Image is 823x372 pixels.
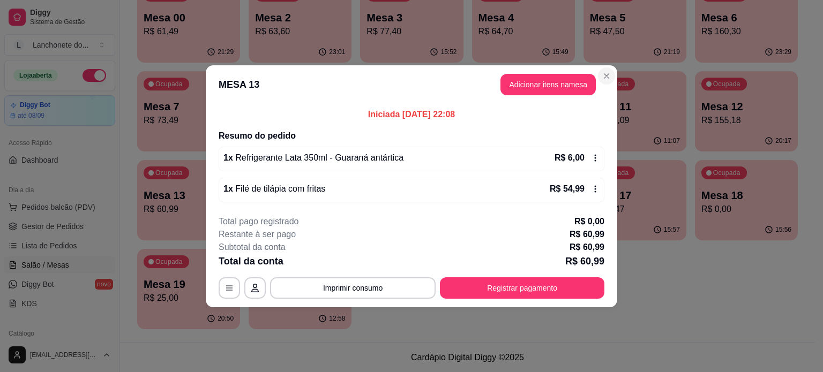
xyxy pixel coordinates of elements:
[219,228,296,241] p: Restante à ser pago
[598,67,615,85] button: Close
[233,184,326,193] span: Filé de tilápia com fritas
[270,277,436,299] button: Imprimir consumo
[219,130,604,142] h2: Resumo do pedido
[440,277,604,299] button: Registrar pagamento
[223,183,325,195] p: 1 x
[574,215,604,228] p: R$ 0,00
[206,65,617,104] header: MESA 13
[219,108,604,121] p: Iniciada [DATE] 22:08
[219,254,283,269] p: Total da conta
[233,153,403,162] span: Refrigerante Lata 350ml - Guaraná antártica
[219,215,298,228] p: Total pago registrado
[500,74,596,95] button: Adicionar itens namesa
[570,228,604,241] p: R$ 60,99
[219,241,286,254] p: Subtotal da conta
[555,151,585,164] p: R$ 6,00
[565,254,604,269] p: R$ 60,99
[570,241,604,254] p: R$ 60,99
[550,183,585,195] p: R$ 54,99
[223,151,403,164] p: 1 x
